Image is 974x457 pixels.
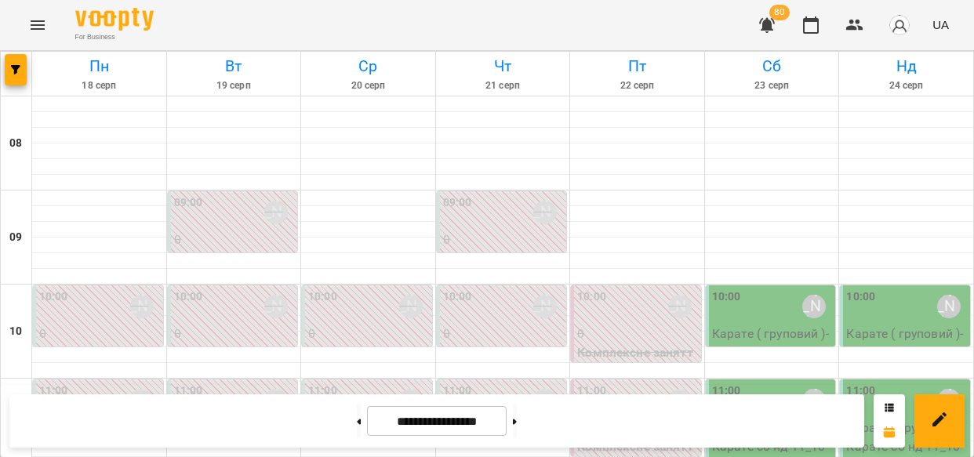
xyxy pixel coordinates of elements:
[438,54,568,78] h6: Чт
[712,325,833,380] p: Карате ( груповий ) - Карате груповий(сб і нд) 10.00
[39,343,160,399] p: Ранній Розвиток ( груповий ) (ранній розвиток груп1)
[577,288,606,306] label: 10:00
[75,8,154,31] img: Voopty Logo
[937,295,961,318] div: Киричко Тарас
[443,194,472,212] label: 09:00
[443,230,564,249] p: 0
[572,54,702,78] h6: Пт
[174,230,295,249] p: 0
[174,249,295,305] p: Ранній Розвиток ( груповий ) (РР вт чт 9_00)
[169,78,299,93] h6: 19 серп
[303,54,433,78] h6: Ср
[577,325,698,343] p: 0
[308,383,337,400] label: 11:00
[802,295,826,318] div: Киричко Тарас
[712,288,741,306] label: 10:00
[926,10,955,39] button: UA
[174,343,295,399] p: Ранній Розвиток ( груповий ) (РР вт чт 10_00)
[932,16,949,33] span: UA
[841,54,971,78] h6: Нд
[308,288,337,306] label: 10:00
[9,323,22,340] h6: 10
[846,288,875,306] label: 10:00
[308,325,429,343] p: 0
[707,54,837,78] h6: Сб
[75,32,154,42] span: For Business
[707,78,837,93] h6: 23 серп
[668,295,692,318] div: Шустер Катерина
[35,54,164,78] h6: Пн
[264,295,288,318] div: Шустер Катерина
[264,201,288,224] div: Шустер Катерина
[39,383,68,400] label: 11:00
[443,343,564,399] p: Ранній Розвиток ( груповий ) (РР вт чт 10_00)
[846,383,875,400] label: 11:00
[443,383,472,400] label: 11:00
[712,383,741,400] label: 11:00
[174,288,203,306] label: 10:00
[846,325,967,380] p: Карате ( груповий ) - Карате груповий(сб і нд) 10.00
[889,14,910,36] img: avatar_s.png
[174,325,295,343] p: 0
[9,135,22,152] h6: 08
[443,288,472,306] label: 10:00
[35,78,164,93] h6: 18 серп
[533,201,557,224] div: Шустер Катерина
[533,295,557,318] div: Шустер Катерина
[169,54,299,78] h6: Вт
[769,5,790,20] span: 80
[19,6,56,44] button: Menu
[39,288,68,306] label: 10:00
[303,78,433,93] h6: 20 серп
[443,249,564,305] p: Ранній Розвиток ( груповий ) (РР вт чт 9_00)
[39,325,160,343] p: 0
[9,229,22,246] h6: 09
[174,194,203,212] label: 09:00
[841,78,971,93] h6: 24 серп
[399,295,423,318] div: Шустер Катерина
[577,383,606,400] label: 11:00
[572,78,702,93] h6: 22 серп
[438,78,568,93] h6: 21 серп
[443,325,564,343] p: 0
[577,343,698,380] p: Комплексне заняття з РР
[174,383,203,400] label: 11:00
[308,343,429,399] p: Ранній Розвиток ( груповий ) (ранній розвиток груп1)
[130,295,154,318] div: Шустер Катерина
